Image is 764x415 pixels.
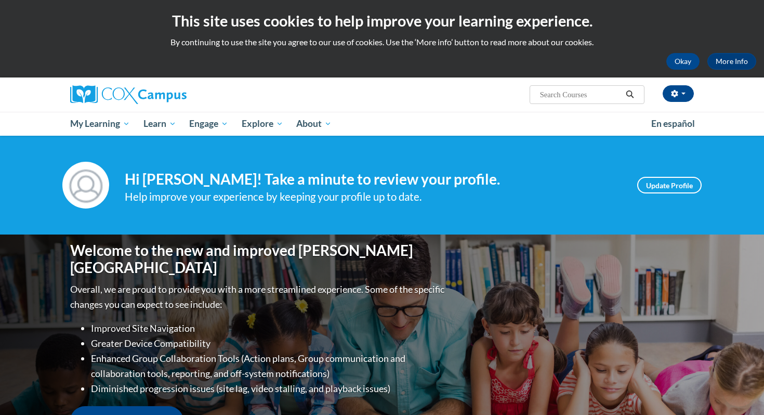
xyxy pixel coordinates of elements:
p: By continuing to use the site you agree to our use of cookies. Use the ‘More info’ button to read... [8,36,756,48]
img: Cox Campus [70,85,187,104]
span: Learn [143,118,176,130]
button: Search [622,88,638,101]
a: My Learning [63,112,137,136]
a: Engage [182,112,235,136]
span: About [296,118,332,130]
a: Cox Campus [70,85,268,104]
li: Greater Device Compatibility [91,336,447,351]
li: Enhanced Group Collaboration Tools (Action plans, Group communication and collaboration tools, re... [91,351,447,381]
a: About [290,112,339,136]
li: Improved Site Navigation [91,321,447,336]
span: En español [651,118,695,129]
span: Explore [242,118,283,130]
span: Engage [189,118,228,130]
a: Explore [235,112,290,136]
a: En español [644,113,702,135]
a: Update Profile [637,177,702,193]
div: Help improve your experience by keeping your profile up to date. [125,188,622,205]
p: Overall, we are proud to provide you with a more streamlined experience. Some of the specific cha... [70,282,447,312]
a: More Info [707,53,756,70]
img: Profile Image [62,162,109,209]
span: My Learning [70,118,130,130]
h2: This site uses cookies to help improve your learning experience. [8,10,756,31]
div: Main menu [55,112,709,136]
h4: Hi [PERSON_NAME]! Take a minute to review your profile. [125,171,622,188]
iframe: Button to launch messaging window [722,373,756,407]
h1: Welcome to the new and improved [PERSON_NAME][GEOGRAPHIC_DATA] [70,242,447,277]
button: Account Settings [663,85,694,102]
button: Okay [666,53,700,70]
li: Diminished progression issues (site lag, video stalling, and playback issues) [91,381,447,396]
input: Search Courses [539,88,622,101]
a: Learn [137,112,183,136]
